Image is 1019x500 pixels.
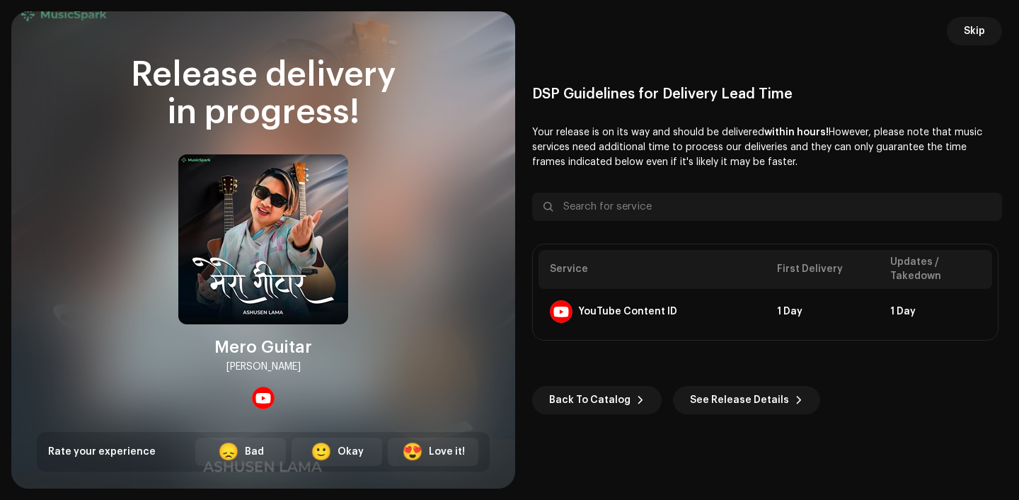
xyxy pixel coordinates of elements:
[766,250,879,289] th: First Delivery
[879,250,992,289] th: Updates / Takedown
[964,17,985,45] span: Skip
[549,386,631,414] span: Back To Catalog
[673,386,820,414] button: See Release Details
[532,386,662,414] button: Back To Catalog
[539,250,766,289] th: Service
[48,447,156,457] span: Rate your experience
[578,306,677,317] div: YouTube Content ID
[311,443,332,460] div: 🙂
[214,336,312,358] div: Mero Guitar
[766,289,879,334] td: 1 Day
[218,443,239,460] div: 😞
[37,57,490,132] div: Release delivery in progress!
[532,125,1002,170] p: Your release is on its way and should be delivered However, please note that music services need ...
[402,443,423,460] div: 😍
[338,445,364,460] div: Okay
[245,445,264,460] div: Bad
[532,193,1002,221] input: Search for service
[532,86,1002,103] div: DSP Guidelines for Delivery Lead Time
[178,154,348,324] img: 206cc5ea-dc0c-4a2e-af17-22fccb962cde
[429,445,465,460] div: Love it!
[764,127,829,137] b: within hours!
[690,386,789,414] span: See Release Details
[226,358,301,375] div: [PERSON_NAME]
[947,17,1002,45] button: Skip
[879,289,992,334] td: 1 Day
